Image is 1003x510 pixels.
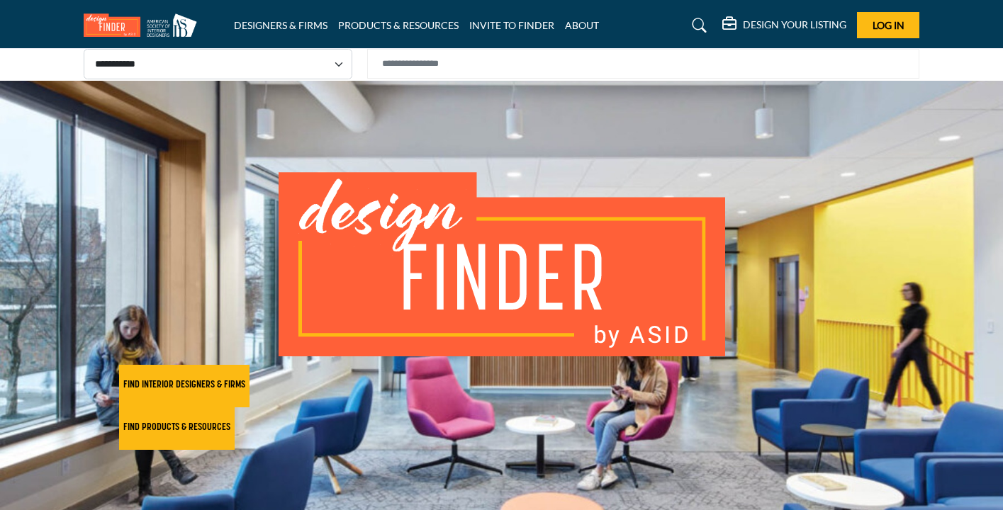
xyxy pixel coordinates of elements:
[367,49,919,79] input: Search Solutions
[722,17,846,34] div: DESIGN YOUR LISTING
[119,407,235,450] button: FIND PRODUCTS & RESOURCES
[873,19,904,31] span: Log In
[469,19,554,31] a: INVITE TO FINDER
[279,172,725,356] img: image
[84,13,204,37] img: Site Logo
[84,49,352,79] select: Select Listing Type Dropdown
[119,365,250,407] button: FIND INTERIOR DESIGNERS & FIRMS
[123,380,245,392] h2: FIND INTERIOR DESIGNERS & FIRMS
[857,12,919,38] button: Log In
[123,422,230,434] h2: FIND PRODUCTS & RESOURCES
[565,19,599,31] a: ABOUT
[743,18,846,31] h5: DESIGN YOUR LISTING
[680,13,715,37] a: Search
[338,19,459,31] a: PRODUCTS & RESOURCES
[234,19,327,31] a: DESIGNERS & FIRMS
